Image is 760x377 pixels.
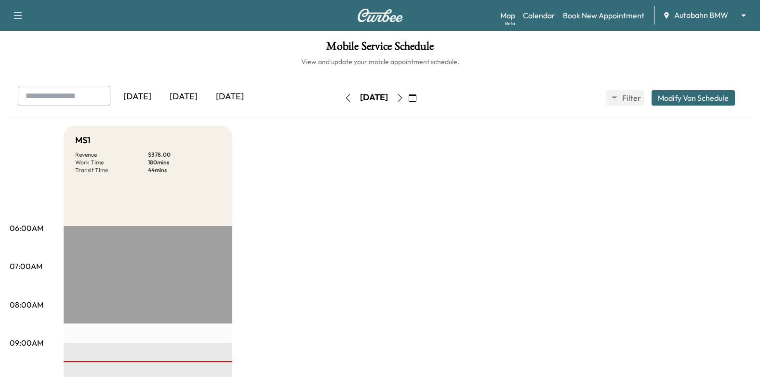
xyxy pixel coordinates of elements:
[148,159,221,166] p: 180 mins
[75,159,148,166] p: Work Time
[10,222,43,234] p: 06:00AM
[360,92,388,104] div: [DATE]
[10,337,43,349] p: 09:00AM
[75,134,91,147] h5: MS1
[523,10,555,21] a: Calendar
[148,151,221,159] p: $ 378.00
[10,40,750,57] h1: Mobile Service Schedule
[674,10,728,21] span: Autobahn BMW
[10,57,750,67] h6: View and update your mobile appointment schedule.
[357,9,403,22] img: Curbee Logo
[563,10,644,21] a: Book New Appointment
[114,86,160,108] div: [DATE]
[10,260,42,272] p: 07:00AM
[160,86,207,108] div: [DATE]
[10,299,43,310] p: 08:00AM
[505,20,515,27] div: Beta
[207,86,253,108] div: [DATE]
[75,151,148,159] p: Revenue
[75,166,148,174] p: Transit Time
[606,90,644,106] button: Filter
[622,92,640,104] span: Filter
[148,166,221,174] p: 44 mins
[652,90,735,106] button: Modify Van Schedule
[500,10,515,21] a: MapBeta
